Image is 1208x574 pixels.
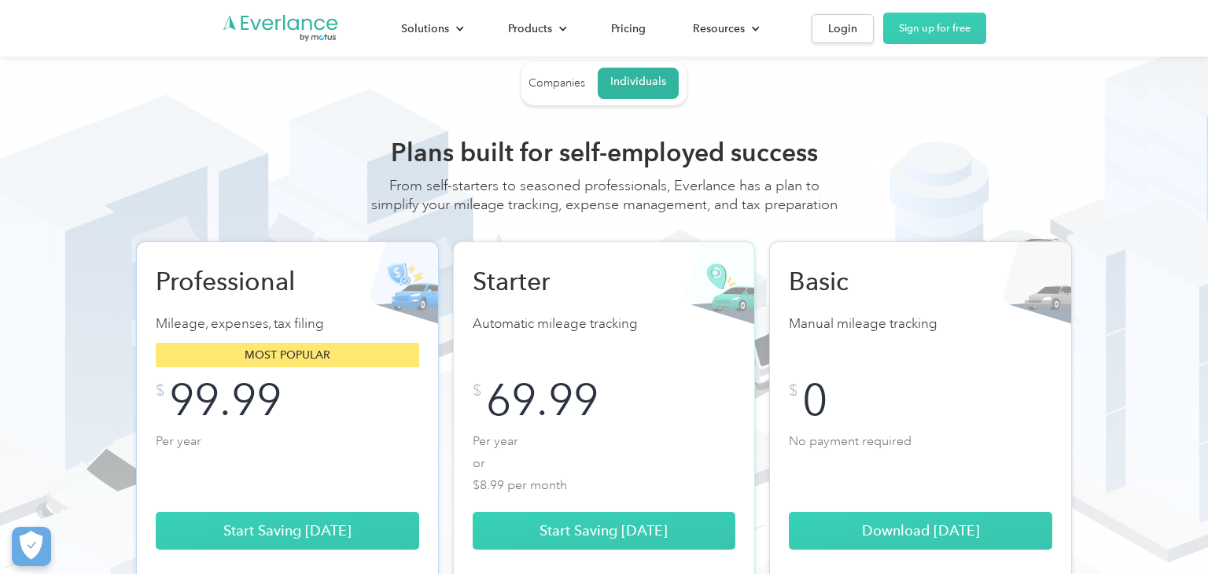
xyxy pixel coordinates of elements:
[271,207,374,240] input: Submit
[789,430,1052,493] p: No payment required
[401,19,449,39] div: Solutions
[156,313,419,335] p: Mileage, expenses, tax filing
[368,176,840,230] div: From self-starters to seasoned professionals, Everlance has a plan to simplify your mileage track...
[368,137,840,168] h2: Plans built for self-employed success
[486,383,598,418] div: 69.99
[789,266,954,297] h2: Basic
[610,75,666,89] div: Individuals
[693,19,745,39] div: Resources
[789,383,797,399] div: $
[828,19,857,39] div: Login
[812,14,874,43] a: Login
[473,512,736,550] a: Start Saving [DATE]
[156,383,164,399] div: $
[802,383,827,418] div: 0
[271,142,374,175] input: Submit
[883,13,986,44] a: Sign up for free
[611,19,646,39] div: Pricing
[169,383,282,418] div: 99.99
[508,19,552,39] div: Products
[156,512,419,550] a: Start Saving [DATE]
[473,383,481,399] div: $
[595,15,661,42] a: Pricing
[222,13,340,43] a: Go to homepage
[385,15,477,42] div: Solutions
[492,15,580,42] div: Products
[789,313,1052,335] p: Manual mileage tracking
[473,430,736,493] p: Per year or $8.99 per month
[528,76,585,90] div: Companies
[156,343,419,367] div: Most popular
[473,313,736,335] p: Automatic mileage tracking
[12,527,51,566] button: Cookies Settings
[156,430,419,493] p: Per year
[473,266,638,297] h2: Starter
[789,512,1052,550] a: Download [DATE]
[156,266,321,297] h2: Professional
[677,15,772,42] div: Resources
